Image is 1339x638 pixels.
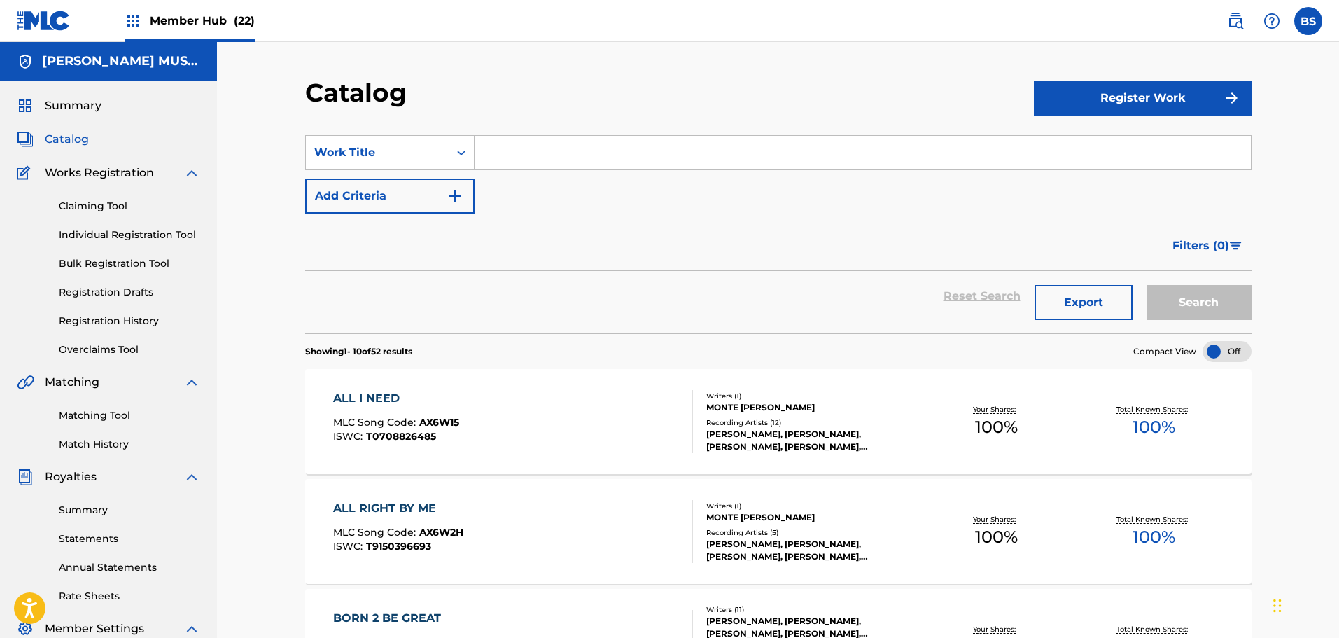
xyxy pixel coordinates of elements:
[706,391,918,401] div: Writers ( 1 )
[419,526,463,539] span: AX6W2H
[305,479,1252,584] a: ALL RIGHT BY MEMLC Song Code:AX6W2HISWC:T9150396693Writers (1)MONTE [PERSON_NAME]Recording Artist...
[1034,81,1252,116] button: Register Work
[59,314,200,328] a: Registration History
[1224,90,1240,106] img: f7272a7cc735f4ea7f67.svg
[333,416,419,429] span: MLC Song Code :
[333,390,459,407] div: ALL I NEED
[333,540,366,553] span: ISWC :
[1035,285,1133,320] button: Export
[314,144,440,161] div: Work Title
[1133,345,1196,358] span: Compact View
[305,369,1252,474] a: ALL I NEEDMLC Song Code:AX6W15ISWC:T0708826485Writers (1)MONTE [PERSON_NAME]Recording Artists (12...
[305,77,414,109] h2: Catalog
[59,437,200,452] a: Match History
[234,14,255,27] span: (22)
[183,469,200,485] img: expand
[17,165,35,181] img: Works Registration
[150,13,255,29] span: Member Hub
[975,415,1018,440] span: 100 %
[706,538,918,563] div: [PERSON_NAME], [PERSON_NAME], [PERSON_NAME], [PERSON_NAME], [PERSON_NAME]
[447,188,463,204] img: 9d2ae6d4665cec9f34b9.svg
[419,416,459,429] span: AX6W15
[183,374,200,391] img: expand
[59,560,200,575] a: Annual Statements
[1269,571,1339,638] iframe: Chat Widget
[183,620,200,637] img: expand
[333,526,419,539] span: MLC Song Code :
[59,228,200,242] a: Individual Registration Tool
[1294,7,1322,35] div: User Menu
[1258,7,1286,35] div: Help
[305,135,1252,333] form: Search Form
[59,408,200,423] a: Matching Tool
[305,345,412,358] p: Showing 1 - 10 of 52 results
[973,624,1019,634] p: Your Shares:
[1263,13,1280,29] img: help
[59,589,200,604] a: Rate Sheets
[706,527,918,538] div: Recording Artists ( 5 )
[1116,624,1191,634] p: Total Known Shares:
[45,620,144,637] span: Member Settings
[59,532,200,546] a: Statements
[1116,514,1191,525] p: Total Known Shares:
[45,165,154,181] span: Works Registration
[706,417,918,428] div: Recording Artists ( 12 )
[706,428,918,453] div: [PERSON_NAME], [PERSON_NAME], [PERSON_NAME], [PERSON_NAME], [PERSON_NAME]
[1116,404,1191,415] p: Total Known Shares:
[1133,525,1175,550] span: 100 %
[59,342,200,357] a: Overclaims Tool
[17,97,101,114] a: SummarySummary
[973,514,1019,525] p: Your Shares:
[333,430,366,443] span: ISWC :
[706,501,918,511] div: Writers ( 1 )
[1227,13,1244,29] img: search
[17,131,34,148] img: Catalog
[706,604,918,615] div: Writers ( 11 )
[17,11,71,31] img: MLC Logo
[333,500,463,517] div: ALL RIGHT BY ME
[17,620,34,637] img: Member Settings
[706,401,918,414] div: MONTE [PERSON_NAME]
[59,256,200,271] a: Bulk Registration Tool
[333,610,454,627] div: BORN 2 BE GREAT
[1300,419,1339,532] iframe: Resource Center
[366,430,436,443] span: T0708826485
[183,165,200,181] img: expand
[1273,585,1282,627] div: Drag
[45,374,99,391] span: Matching
[305,179,475,214] button: Add Criteria
[59,503,200,518] a: Summary
[59,199,200,214] a: Claiming Tool
[1221,7,1249,35] a: Public Search
[973,404,1019,415] p: Your Shares:
[17,131,89,148] a: CatalogCatalog
[1133,415,1175,440] span: 100 %
[42,53,200,69] h5: MONTE MOIR MUSIC
[45,97,101,114] span: Summary
[59,285,200,300] a: Registration Drafts
[125,13,141,29] img: Top Rightsholders
[45,469,97,485] span: Royalties
[1172,237,1229,254] span: Filters ( 0 )
[17,374,34,391] img: Matching
[17,469,34,485] img: Royalties
[17,97,34,114] img: Summary
[706,511,918,524] div: MONTE [PERSON_NAME]
[45,131,89,148] span: Catalog
[1164,228,1252,263] button: Filters (0)
[1230,242,1242,250] img: filter
[366,540,431,553] span: T9150396693
[17,53,34,70] img: Accounts
[975,525,1018,550] span: 100 %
